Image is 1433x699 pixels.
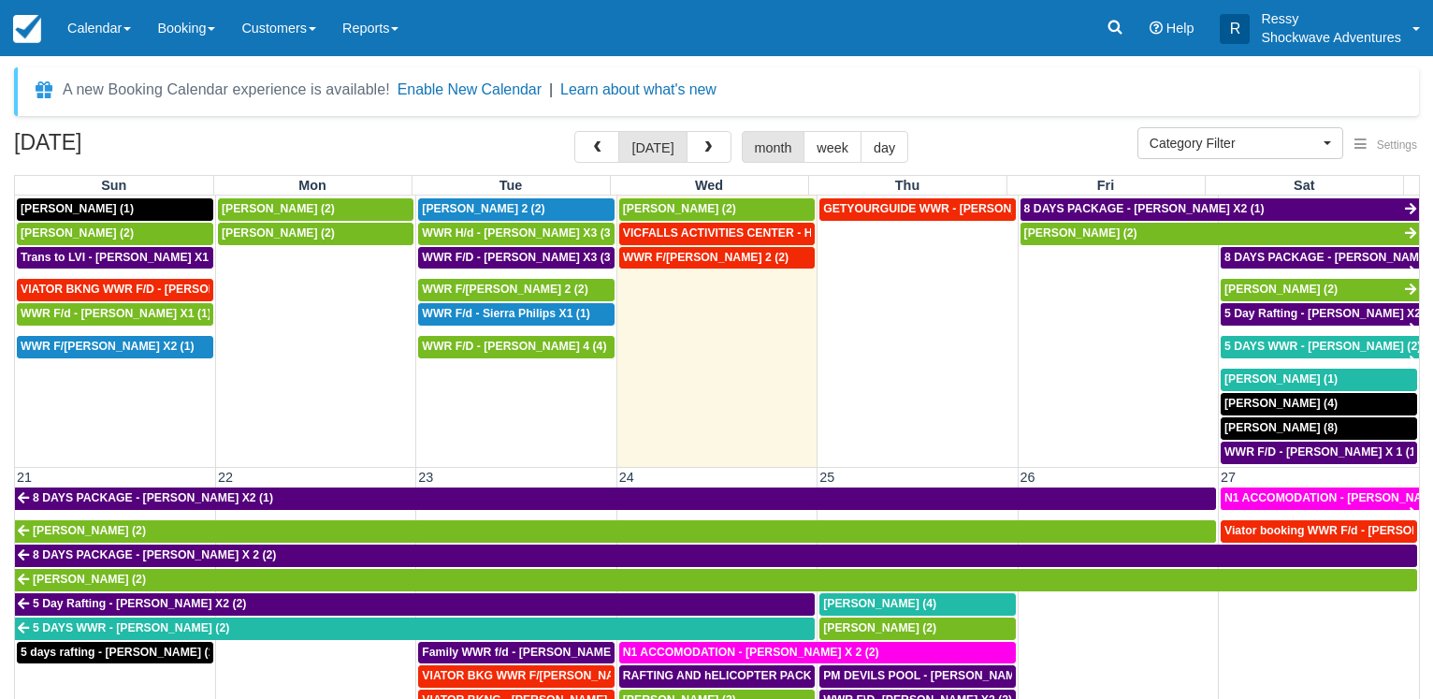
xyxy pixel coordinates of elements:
[1166,21,1194,36] span: Help
[623,251,789,264] span: WWR F/[PERSON_NAME] 2 (2)
[222,226,335,240] span: [PERSON_NAME] (2)
[418,642,614,664] a: Family WWR f/d - [PERSON_NAME] X 4 (4)
[1221,247,1419,269] a: 8 DAYS PACKAGE - [PERSON_NAME] X 2 (2)
[1221,442,1417,464] a: WWR F/D - [PERSON_NAME] X 1 (1)
[298,178,326,193] span: Mon
[33,524,146,537] span: [PERSON_NAME] (2)
[21,646,218,659] span: 5 days rafting - [PERSON_NAME] (1)
[823,669,1064,682] span: PM DEVILS POOL - [PERSON_NAME] X 2 (2)
[499,178,523,193] span: Tue
[1221,369,1417,391] a: [PERSON_NAME] (1)
[416,470,435,485] span: 23
[15,470,34,485] span: 21
[1220,14,1250,44] div: R
[619,665,815,688] a: RAFTING AND hELICOPTER PACKAGE - [PERSON_NAME] X1 (1)
[422,646,652,659] span: Family WWR f/d - [PERSON_NAME] X 4 (4)
[418,336,614,358] a: WWR F/D - [PERSON_NAME] 4 (4)
[1221,279,1419,301] a: [PERSON_NAME] (2)
[21,340,195,353] span: WWR F/[PERSON_NAME] X2 (1)
[15,545,1417,567] a: 8 DAYS PACKAGE - [PERSON_NAME] X 2 (2)
[819,618,1015,640] a: [PERSON_NAME] (2)
[823,202,1093,215] span: GETYOURGUIDE WWR - [PERSON_NAME] X 9 (9)
[15,569,1417,591] a: [PERSON_NAME] (2)
[619,247,815,269] a: WWR F/[PERSON_NAME] 2 (2)
[422,283,587,296] span: WWR F/[PERSON_NAME] 2 (2)
[33,548,276,561] span: 8 DAYS PACKAGE - [PERSON_NAME] X 2 (2)
[819,593,1015,616] a: [PERSON_NAME] (4)
[1221,520,1417,543] a: Viator booking WWR F/d - [PERSON_NAME] 3 (3)
[1224,445,1420,459] span: WWR F/D - [PERSON_NAME] X 1 (1)
[15,593,815,616] a: 5 Day Rafting - [PERSON_NAME] X2 (2)
[549,81,553,97] span: |
[21,283,298,296] span: VIATOR BKNG WWR F/D - [PERSON_NAME] X 1 (1)
[17,223,213,245] a: [PERSON_NAME] (2)
[560,81,716,97] a: Learn about what's new
[17,198,213,221] a: [PERSON_NAME] (1)
[1221,488,1419,510] a: N1 ACCOMODATION - [PERSON_NAME] X 2 (2)
[15,488,1216,510] a: 8 DAYS PACKAGE - [PERSON_NAME] X2 (1)
[1221,393,1417,415] a: [PERSON_NAME] (4)
[17,303,213,326] a: WWR F/d - [PERSON_NAME] X1 (1)
[422,669,761,682] span: VIATOR BKG WWR F/[PERSON_NAME] [PERSON_NAME] 2 (2)
[619,642,1016,664] a: N1 ACCOMODATION - [PERSON_NAME] X 2 (2)
[819,665,1015,688] a: PM DEVILS POOL - [PERSON_NAME] X 2 (2)
[21,226,134,240] span: [PERSON_NAME] (2)
[418,303,614,326] a: WWR F/d - Sierra Philips X1 (1)
[15,618,815,640] a: 5 DAYS WWR - [PERSON_NAME] (2)
[1024,202,1265,215] span: 8 DAYS PACKAGE - [PERSON_NAME] X2 (1)
[1224,397,1338,410] span: [PERSON_NAME] (4)
[17,336,213,358] a: WWR F/[PERSON_NAME] X2 (1)
[619,198,815,221] a: [PERSON_NAME] (2)
[823,597,936,610] span: [PERSON_NAME] (4)
[1024,226,1137,240] span: [PERSON_NAME] (2)
[422,226,614,240] span: WWR H/d - [PERSON_NAME] X3 (3)
[17,247,213,269] a: Trans to LVI - [PERSON_NAME] X1 (1)
[1137,127,1343,159] button: Category Filter
[218,198,413,221] a: [PERSON_NAME] (2)
[1219,470,1238,485] span: 27
[1224,340,1421,353] span: 5 DAYS WWR - [PERSON_NAME] (2)
[422,307,589,320] span: WWR F/d - Sierra Philips X1 (1)
[1343,132,1428,159] button: Settings
[623,226,1019,240] span: VICFALLS ACTIVITIES CENTER - HELICOPTER -[PERSON_NAME] X 4 (4)
[1020,198,1419,221] a: 8 DAYS PACKAGE - [PERSON_NAME] X2 (1)
[13,15,41,43] img: checkfront-main-nav-mini-logo.png
[17,279,213,301] a: VIATOR BKNG WWR F/D - [PERSON_NAME] X 1 (1)
[418,198,614,221] a: [PERSON_NAME] 2 (2)
[218,223,413,245] a: [PERSON_NAME] (2)
[1377,138,1417,152] span: Settings
[17,642,213,664] a: 5 days rafting - [PERSON_NAME] (1)
[818,470,836,485] span: 25
[1261,28,1401,47] p: Shockwave Adventures
[1221,417,1417,440] a: [PERSON_NAME] (8)
[15,520,1216,543] a: [PERSON_NAME] (2)
[1150,22,1163,35] i: Help
[418,279,614,301] a: WWR F/[PERSON_NAME] 2 (2)
[101,178,126,193] span: Sun
[418,223,614,245] a: WWR H/d - [PERSON_NAME] X3 (3)
[617,470,636,485] span: 24
[21,251,225,264] span: Trans to LVI - [PERSON_NAME] X1 (1)
[618,131,687,163] button: [DATE]
[623,669,977,682] span: RAFTING AND hELICOPTER PACKAGE - [PERSON_NAME] X1 (1)
[1224,421,1338,434] span: [PERSON_NAME] (8)
[1294,178,1314,193] span: Sat
[398,80,542,99] button: Enable New Calendar
[1261,9,1401,28] p: Ressy
[742,131,805,163] button: month
[33,491,273,504] span: 8 DAYS PACKAGE - [PERSON_NAME] X2 (1)
[33,597,246,610] span: 5 Day Rafting - [PERSON_NAME] X2 (2)
[1224,372,1338,386] span: [PERSON_NAME] (1)
[895,178,919,193] span: Thu
[861,131,908,163] button: day
[1020,223,1419,245] a: [PERSON_NAME] (2)
[418,665,614,688] a: VIATOR BKG WWR F/[PERSON_NAME] [PERSON_NAME] 2 (2)
[803,131,861,163] button: week
[1019,470,1037,485] span: 26
[623,202,736,215] span: [PERSON_NAME] (2)
[418,247,614,269] a: WWR F/D - [PERSON_NAME] X3 (3)
[819,198,1015,221] a: GETYOURGUIDE WWR - [PERSON_NAME] X 9 (9)
[422,251,614,264] span: WWR F/D - [PERSON_NAME] X3 (3)
[1097,178,1114,193] span: Fri
[21,307,211,320] span: WWR F/d - [PERSON_NAME] X1 (1)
